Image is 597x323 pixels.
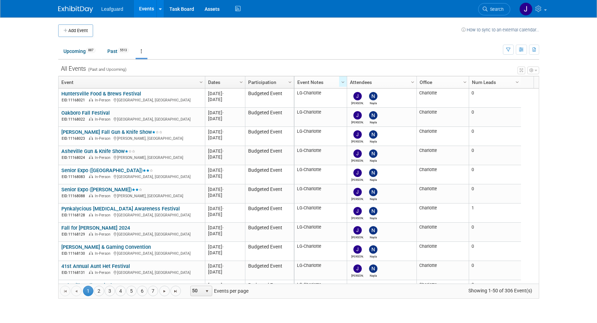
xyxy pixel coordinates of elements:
span: - [222,244,224,249]
span: EID: 11168130 [62,252,88,255]
div: [DATE] [208,173,242,179]
td: Budgeted Event [245,242,294,261]
td: 1 [469,203,521,223]
span: Events per page [181,286,255,296]
td: LG-Charlotte [294,165,347,184]
span: In-Person [95,117,113,122]
td: Budgeted Event [245,203,294,223]
a: Go to the previous page [71,286,82,296]
td: Charlotte [416,261,469,280]
img: Josh Smith [353,92,362,100]
div: [GEOGRAPHIC_DATA], [GEOGRAPHIC_DATA] [61,231,202,237]
span: Column Settings [462,79,468,85]
span: EID: 11168022 [62,117,88,121]
td: Charlotte [416,165,469,184]
a: Go to the next page [159,286,170,296]
img: Josh Smith [353,226,362,234]
div: [DATE] [208,91,242,97]
a: 5 [126,286,137,296]
img: Josh Smith [353,245,362,254]
div: Nayla Krasinski [367,215,379,220]
div: Nayla Krasinski [367,139,379,143]
span: Go to the first page [62,289,68,294]
div: Nayla Krasinski [367,254,379,258]
a: Event [61,76,200,88]
span: - [222,263,224,269]
img: In-Person Event [89,251,93,255]
a: Search [478,3,510,15]
td: Charlotte [416,89,469,108]
img: In-Person Event [89,155,93,159]
img: ExhibitDay [58,6,93,13]
img: Nayla Krasinski [369,264,377,273]
a: Dates [208,76,240,88]
span: In-Person [95,155,113,160]
img: Josh Smith [353,169,362,177]
span: In-Person [95,270,113,275]
div: [DATE] [208,206,242,212]
div: [DATE] [208,282,242,288]
img: In-Person Event [89,232,93,236]
span: Go to the next page [162,289,167,294]
span: In-Person [95,251,113,256]
a: How to sync to an external calendar... [461,27,539,32]
div: [GEOGRAPHIC_DATA], [GEOGRAPHIC_DATA] [61,250,202,256]
span: In-Person [95,194,113,198]
a: Attendees [350,76,412,88]
span: - [222,206,224,211]
span: 887 [86,48,95,53]
div: [DATE] [208,212,242,217]
span: - [222,129,224,134]
td: Budgeted Event [245,223,294,242]
div: Josh Smith [351,177,363,182]
span: Go to the last page [173,289,178,294]
td: Charlotte [416,184,469,203]
td: LG-Charlotte [294,242,347,261]
span: select [204,289,210,294]
div: Josh Smith [351,273,363,277]
span: EID: 11168131 [62,271,88,275]
td: 0 [469,223,521,242]
div: Nayla Krasinski [367,273,379,277]
img: In-Person Event [89,175,93,178]
a: Column Settings [409,76,416,87]
td: 0 [469,146,521,165]
td: LG-Charlotte [294,280,347,299]
div: [PERSON_NAME], [GEOGRAPHIC_DATA] [61,135,202,141]
div: Josh Smith [351,158,363,162]
span: In-Person [95,136,113,141]
img: Nayla Krasinski [369,207,377,215]
img: Nayla Krasinski [369,226,377,234]
a: Column Settings [197,76,205,87]
img: Nayla Krasinski [369,188,377,196]
td: LG-Charlotte [294,89,347,108]
span: Go to the previous page [74,289,79,294]
div: [DATE] [208,192,242,198]
a: Senior Expo ([PERSON_NAME]) [61,186,142,193]
a: Num Leads [472,76,516,88]
div: Josh Smith [351,234,363,239]
span: - [222,110,224,115]
span: - [222,91,224,96]
span: - [222,187,224,192]
span: EID: 11168129 [62,232,88,236]
span: Showing 1-50 of 306 Event(s) [462,286,538,295]
a: Senior Expo ([GEOGRAPHIC_DATA]) [61,167,153,174]
div: [DATE] [208,97,242,102]
div: Josh Smith [351,215,363,220]
div: [GEOGRAPHIC_DATA], [GEOGRAPHIC_DATA] [61,174,202,179]
div: [DATE] [208,148,242,154]
td: Budgeted Event [245,89,294,108]
img: Nayla Krasinski [369,245,377,254]
td: Budgeted Event [245,127,294,146]
td: LG-Charlotte [294,108,347,127]
div: Josh Smith [351,139,363,143]
span: Search [488,7,504,12]
div: [DATE] [208,231,242,237]
div: Nayla Krasinski [367,158,379,162]
td: 0 [469,261,521,280]
div: [GEOGRAPHIC_DATA], [GEOGRAPHIC_DATA] [61,212,202,218]
a: Oakboro Fall Festival [61,110,110,116]
td: LG-Charlotte [294,127,347,146]
div: [DATE] [208,110,242,116]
